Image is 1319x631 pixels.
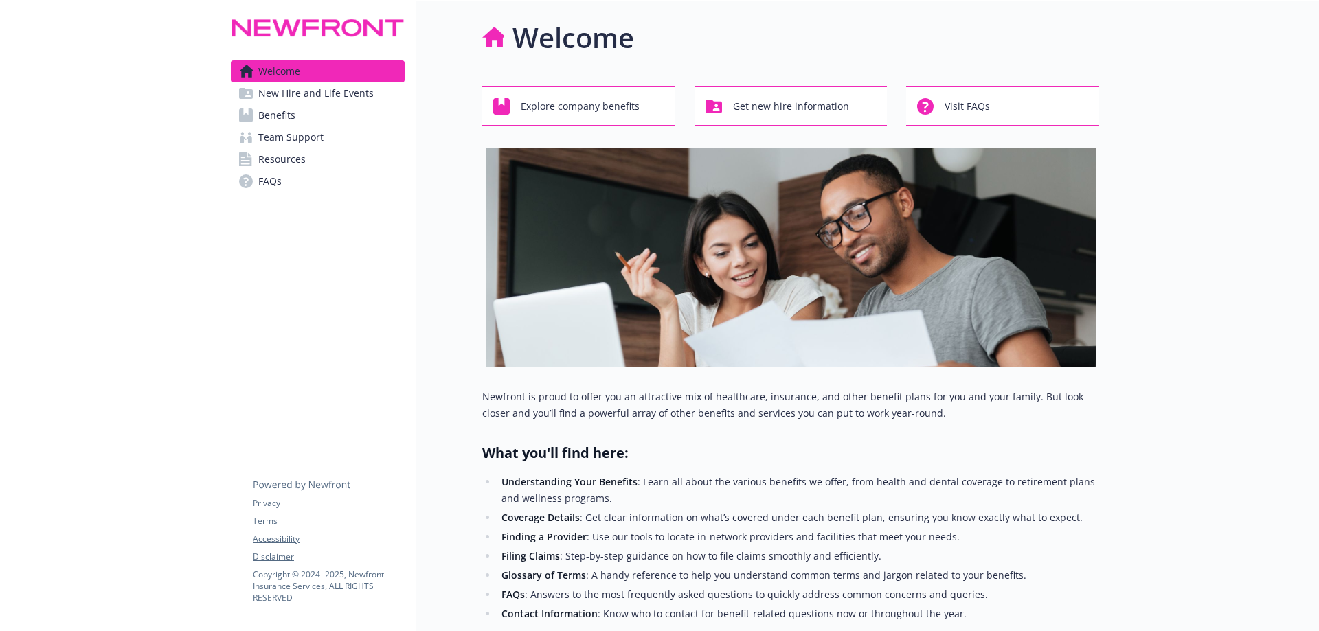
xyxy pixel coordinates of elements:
strong: Understanding Your Benefits [501,475,638,488]
a: Resources [231,148,405,170]
span: Get new hire information [733,93,849,119]
span: Welcome [258,60,300,82]
a: FAQs [231,170,405,192]
a: Team Support [231,126,405,148]
span: Resources [258,148,306,170]
strong: Glossary of Terms [501,569,586,582]
button: Get new hire information [695,86,888,126]
strong: Contact Information [501,607,598,620]
a: Benefits [231,104,405,126]
a: Privacy [253,497,404,509]
p: Newfront is proud to offer you an attractive mix of healthcare, insurance, and other benefit plan... [482,389,1099,422]
li: : A handy reference to help you understand common terms and jargon related to your benefits. [497,567,1099,584]
span: Visit FAQs [945,93,990,119]
a: Accessibility [253,533,404,545]
strong: Filing Claims [501,549,560,562]
h2: What you'll find here: [482,444,1099,463]
a: Terms [253,515,404,527]
img: overview page banner [486,148,1096,367]
span: Benefits [258,104,295,126]
span: FAQs [258,170,282,192]
li: : Answers to the most frequently asked questions to quickly address common concerns and queries. [497,586,1099,603]
a: Welcome [231,60,405,82]
h1: Welcome [512,17,634,58]
button: Visit FAQs [906,86,1099,126]
strong: Finding a Provider [501,530,587,543]
a: New Hire and Life Events [231,82,405,104]
li: : Use our tools to locate in-network providers and facilities that meet your needs. [497,529,1099,545]
strong: Coverage Details [501,511,580,524]
li: : Step-by-step guidance on how to file claims smoothly and efficiently. [497,548,1099,564]
span: Explore company benefits [521,93,640,119]
li: : Learn all about the various benefits we offer, from health and dental coverage to retirement pl... [497,474,1099,507]
li: : Get clear information on what’s covered under each benefit plan, ensuring you know exactly what... [497,509,1099,526]
span: New Hire and Life Events [258,82,374,104]
strong: FAQs [501,588,525,601]
span: Team Support [258,126,324,148]
a: Disclaimer [253,551,404,563]
li: : Know who to contact for benefit-related questions now or throughout the year. [497,606,1099,622]
p: Copyright © 2024 - 2025 , Newfront Insurance Services, ALL RIGHTS RESERVED [253,569,404,604]
button: Explore company benefits [482,86,675,126]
